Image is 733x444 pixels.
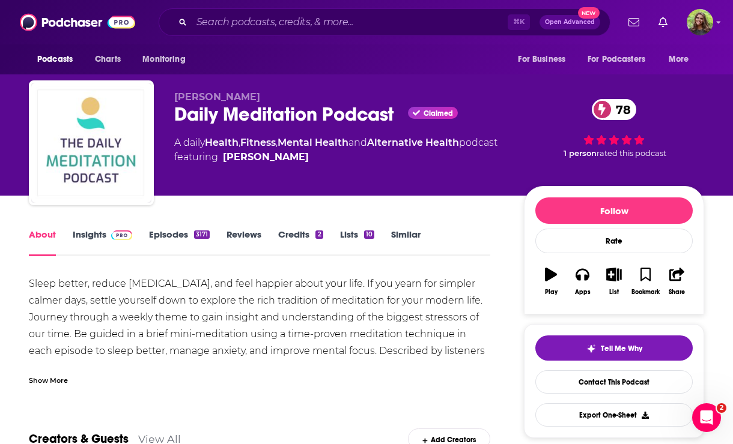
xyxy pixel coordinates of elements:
[174,136,497,164] div: A daily podcast
[518,51,565,68] span: For Business
[687,9,713,35] span: Logged in as reagan34226
[278,229,323,256] a: Credits2
[508,14,530,30] span: ⌘ K
[87,48,128,71] a: Charts
[239,137,240,148] span: ,
[278,137,348,148] a: Mental Health
[159,8,610,36] div: Search podcasts, credits, & more...
[669,289,685,296] div: Share
[95,51,121,68] span: Charts
[20,11,135,34] img: Podchaser - Follow, Share and Rate Podcasts
[662,260,693,303] button: Share
[205,137,239,148] a: Health
[609,289,619,296] div: List
[192,13,508,32] input: Search podcasts, credits, & more...
[654,12,672,32] a: Show notifications dropdown
[535,370,693,394] a: Contact This Podcast
[580,48,663,71] button: open menu
[194,230,210,239] div: 3171
[149,229,210,256] a: Episodes3171
[535,335,693,361] button: tell me why sparkleTell Me Why
[240,137,276,148] a: Fitness
[535,229,693,253] div: Rate
[174,150,497,164] span: featuring
[567,260,598,303] button: Apps
[592,99,637,120] a: 78
[631,289,660,296] div: Bookmark
[37,51,73,68] span: Podcasts
[604,99,637,120] span: 78
[367,137,459,148] a: Alternative Health
[687,9,713,35] img: User Profile
[276,137,278,148] span: ,
[73,229,132,256] a: InsightsPodchaser Pro
[669,51,689,68] span: More
[540,15,600,29] button: Open AdvancedNew
[598,260,630,303] button: List
[660,48,704,71] button: open menu
[340,229,374,256] a: Lists10
[624,12,644,32] a: Show notifications dropdown
[586,344,596,353] img: tell me why sparkle
[174,91,260,103] span: [PERSON_NAME]
[597,149,666,158] span: rated this podcast
[509,48,580,71] button: open menu
[223,150,309,164] a: Mary Meckley
[630,260,661,303] button: Bookmark
[29,229,56,256] a: About
[575,289,591,296] div: Apps
[391,229,421,256] a: Similar
[227,229,261,256] a: Reviews
[535,260,567,303] button: Play
[134,48,201,71] button: open menu
[142,51,185,68] span: Monitoring
[424,110,453,116] span: Claimed
[535,403,693,427] button: Export One-Sheet
[588,51,645,68] span: For Podcasters
[687,9,713,35] button: Show profile menu
[545,19,595,25] span: Open Advanced
[545,289,558,296] div: Play
[564,149,597,158] span: 1 person
[535,197,693,224] button: Follow
[31,83,151,203] img: Daily Meditation Podcast
[717,403,726,413] span: 2
[601,344,642,353] span: Tell Me Why
[692,403,721,432] iframe: Intercom live chat
[524,91,704,166] div: 78 1 personrated this podcast
[111,230,132,240] img: Podchaser Pro
[578,7,600,19] span: New
[29,275,490,376] div: Sleep better, reduce [MEDICAL_DATA], and feel happier about your life. If you yearn for simpler c...
[364,230,374,239] div: 10
[315,230,323,239] div: 2
[29,48,88,71] button: open menu
[348,137,367,148] span: and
